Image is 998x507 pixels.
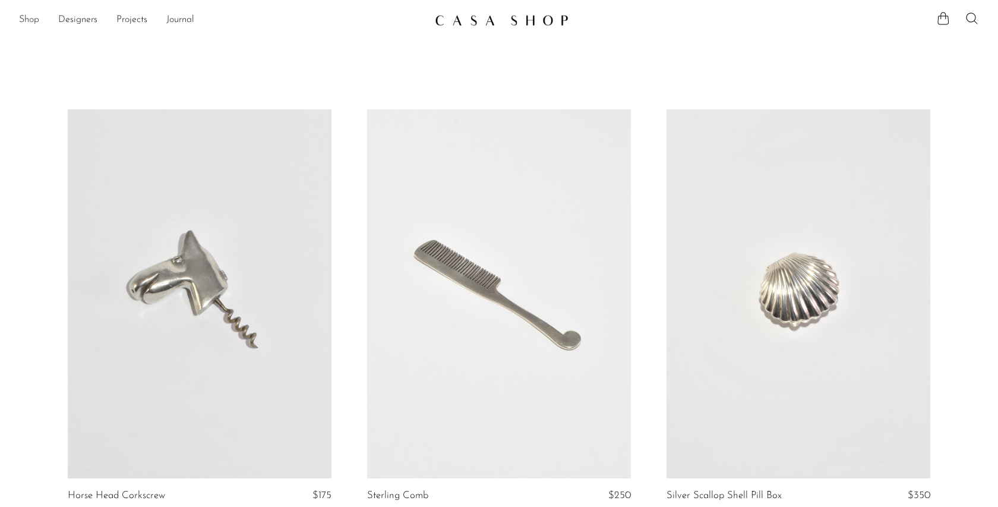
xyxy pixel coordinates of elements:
[19,10,425,30] nav: Desktop navigation
[68,490,165,501] a: Horse Head Corkscrew
[908,490,930,500] span: $350
[19,12,39,28] a: Shop
[367,490,428,501] a: Sterling Comb
[58,12,97,28] a: Designers
[166,12,194,28] a: Journal
[116,12,147,28] a: Projects
[667,490,782,501] a: Silver Scallop Shell Pill Box
[608,490,631,500] span: $250
[19,10,425,30] ul: NEW HEADER MENU
[312,490,331,500] span: $175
